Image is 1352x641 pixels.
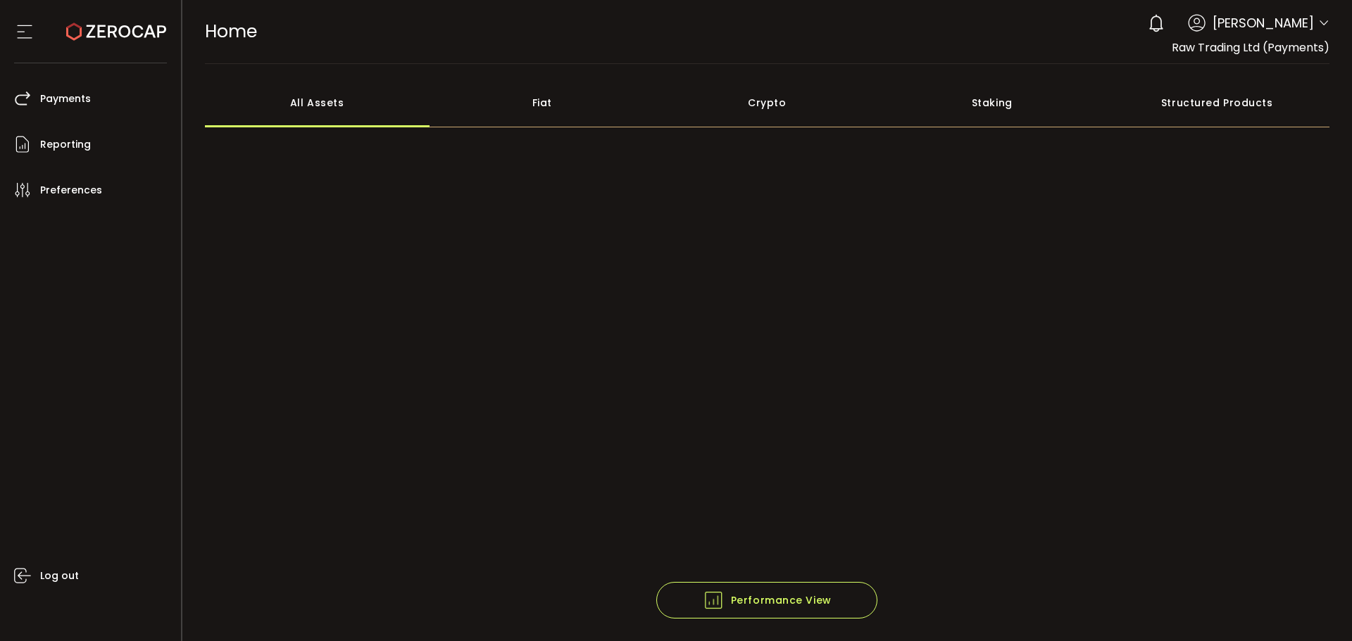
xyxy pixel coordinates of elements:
div: All Assets [205,78,430,127]
span: Payments [40,89,91,109]
div: Fiat [430,78,655,127]
iframe: Chat Widget [1282,573,1352,641]
div: Staking [880,78,1105,127]
span: Log out [40,566,79,586]
span: Preferences [40,180,102,201]
div: Structured Products [1105,78,1330,127]
span: Performance View [703,590,832,611]
span: Reporting [40,134,91,155]
span: Home [205,19,257,44]
span: [PERSON_NAME] [1213,13,1314,32]
div: Crypto [655,78,880,127]
button: Performance View [656,582,877,618]
span: Raw Trading Ltd (Payments) [1172,39,1329,56]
